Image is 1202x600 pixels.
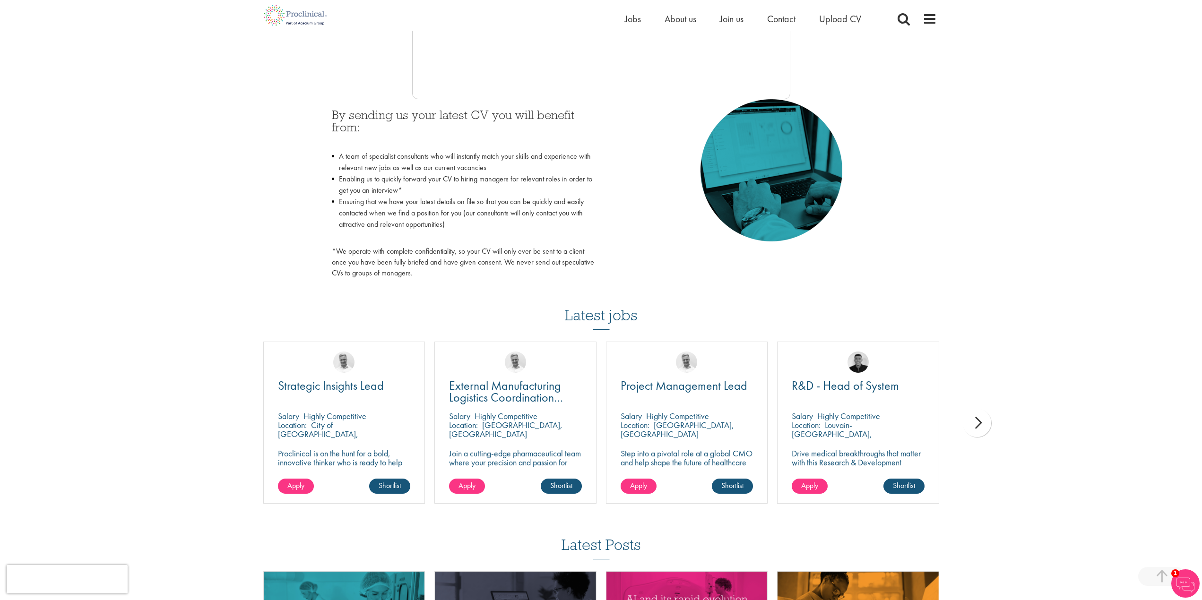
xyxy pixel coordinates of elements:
[621,420,734,439] p: [GEOGRAPHIC_DATA], [GEOGRAPHIC_DATA]
[541,479,582,494] a: Shortlist
[332,151,594,173] li: A team of specialist consultants who will instantly match your skills and experience with relevan...
[1171,569,1179,577] span: 1
[332,173,594,196] li: Enabling us to quickly forward your CV to hiring managers for relevant roles in order to get you ...
[767,13,796,25] a: Contact
[676,351,697,373] img: Joshua Bye
[720,13,744,25] a: Join us
[621,380,753,392] a: Project Management Lead
[801,480,818,490] span: Apply
[449,380,582,403] a: External Manufacturing Logistics Coordination Support
[565,283,638,330] h3: Latest jobs
[712,479,753,494] a: Shortlist
[449,449,582,485] p: Join a cutting-edge pharmaceutical team where your precision and passion for supply chain will he...
[963,409,991,437] div: next
[333,351,355,373] img: Joshua Bye
[792,479,828,494] a: Apply
[458,480,476,490] span: Apply
[7,565,128,593] iframe: reCAPTCHA
[646,411,709,421] p: Highly Competitive
[792,420,872,448] p: Louvain-[GEOGRAPHIC_DATA], [GEOGRAPHIC_DATA]
[621,377,747,394] span: Project Management Lead
[562,537,641,559] h3: Latest Posts
[792,380,925,392] a: R&D - Head of System
[332,196,594,241] li: Ensuring that we have your latest details on file so that you can be quickly and easily contacted...
[449,411,470,421] span: Salary
[369,479,410,494] a: Shortlist
[278,380,411,392] a: Strategic Insights Lead
[819,13,861,25] a: Upload CV
[883,479,925,494] a: Shortlist
[621,420,649,430] span: Location:
[792,449,925,476] p: Drive medical breakthroughs that matter with this Research & Development position!
[792,420,821,430] span: Location:
[332,109,594,146] h3: By sending us your latest CV you will benefit from:
[621,479,657,494] a: Apply
[278,411,299,421] span: Salary
[792,411,813,421] span: Salary
[278,420,307,430] span: Location:
[449,420,562,439] p: [GEOGRAPHIC_DATA], [GEOGRAPHIC_DATA]
[625,13,641,25] a: Jobs
[792,377,899,394] span: R&D - Head of System
[621,449,753,476] p: Step into a pivotal role at a global CMO and help shape the future of healthcare manufacturing.
[817,411,880,421] p: Highly Competitive
[665,13,696,25] a: About us
[1171,569,1200,598] img: Chatbot
[630,480,647,490] span: Apply
[278,377,384,394] span: Strategic Insights Lead
[449,479,485,494] a: Apply
[278,420,358,448] p: City of [GEOGRAPHIC_DATA], [GEOGRAPHIC_DATA]
[621,411,642,421] span: Salary
[449,420,478,430] span: Location:
[449,377,563,417] span: External Manufacturing Logistics Coordination Support
[278,479,314,494] a: Apply
[847,351,869,373] img: Christian Andersen
[287,480,304,490] span: Apply
[475,411,537,421] p: Highly Competitive
[505,351,526,373] img: Joshua Bye
[332,246,594,279] p: *We operate with complete confidentiality, so your CV will only ever be sent to a client once you...
[278,449,411,485] p: Proclinical is on the hunt for a bold, innovative thinker who is ready to help push the boundarie...
[303,411,366,421] p: Highly Competitive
